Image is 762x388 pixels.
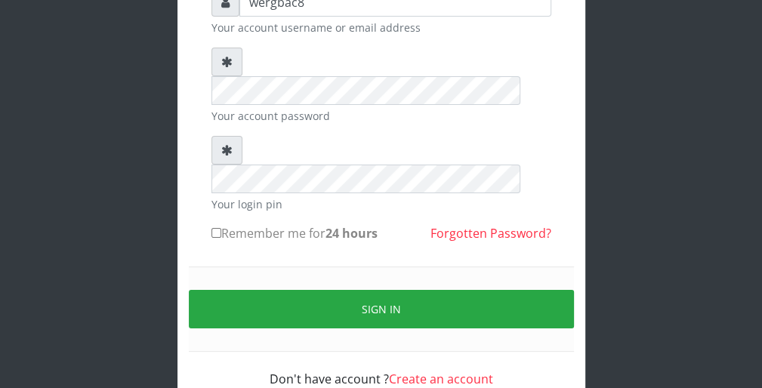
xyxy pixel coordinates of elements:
div: Don't have account ? [211,352,551,388]
a: Forgotten Password? [430,225,551,242]
small: Your login pin [211,196,551,212]
b: 24 hours [325,225,378,242]
a: Create an account [389,371,493,387]
label: Remember me for [211,224,378,242]
button: Sign in [189,290,574,328]
small: Your account password [211,108,551,124]
small: Your account username or email address [211,20,551,35]
input: Remember me for24 hours [211,228,221,238]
